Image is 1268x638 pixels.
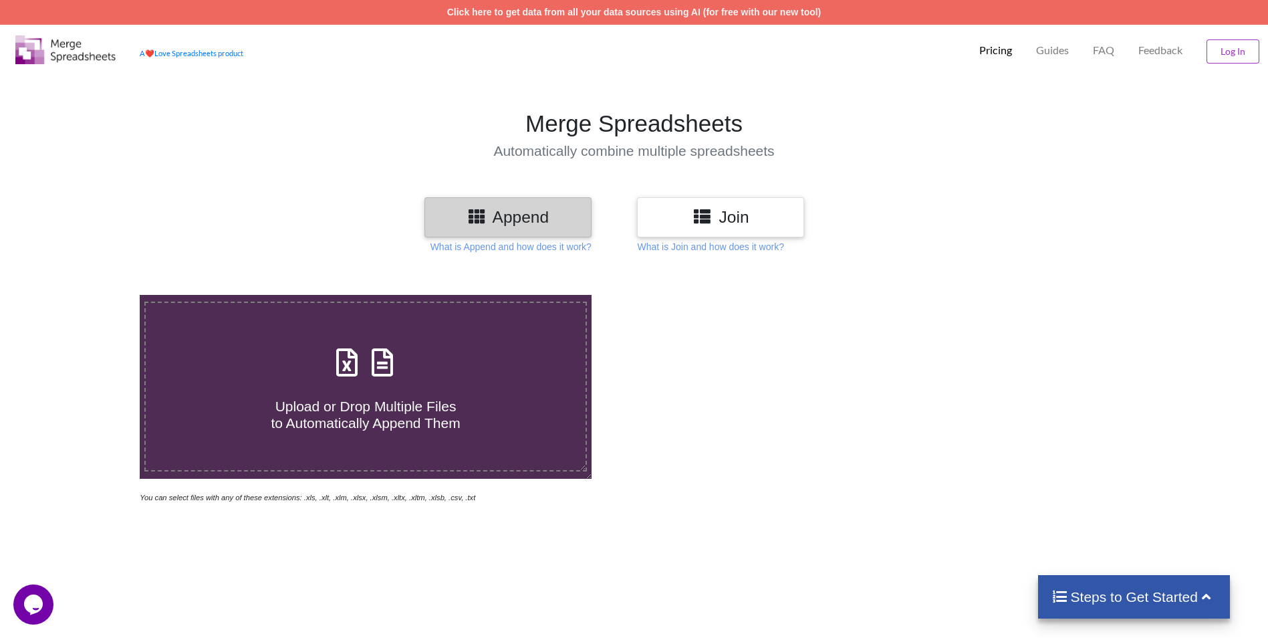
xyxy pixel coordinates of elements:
[15,35,116,64] img: Logo.png
[430,240,592,253] p: What is Append and how does it work?
[145,49,154,58] span: heart
[1207,39,1259,64] button: Log In
[434,207,582,227] h3: Append
[637,240,783,253] p: What is Join and how does it work?
[13,584,56,625] iframe: chat widget
[140,49,243,58] a: AheartLove Spreadsheets product
[1093,43,1114,58] p: FAQ
[979,43,1012,58] p: Pricing
[1036,43,1069,58] p: Guides
[1138,45,1182,56] span: Feedback
[1051,589,1217,605] h4: Steps to Get Started
[447,7,821,17] a: Click here to get data from all your data sources using AI (for free with our new tool)
[140,494,475,502] i: You can select files with any of these extensions: .xls, .xlt, .xlm, .xlsx, .xlsm, .xltx, .xltm, ...
[647,207,794,227] h3: Join
[271,399,460,431] span: Upload or Drop Multiple Files to Automatically Append Them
